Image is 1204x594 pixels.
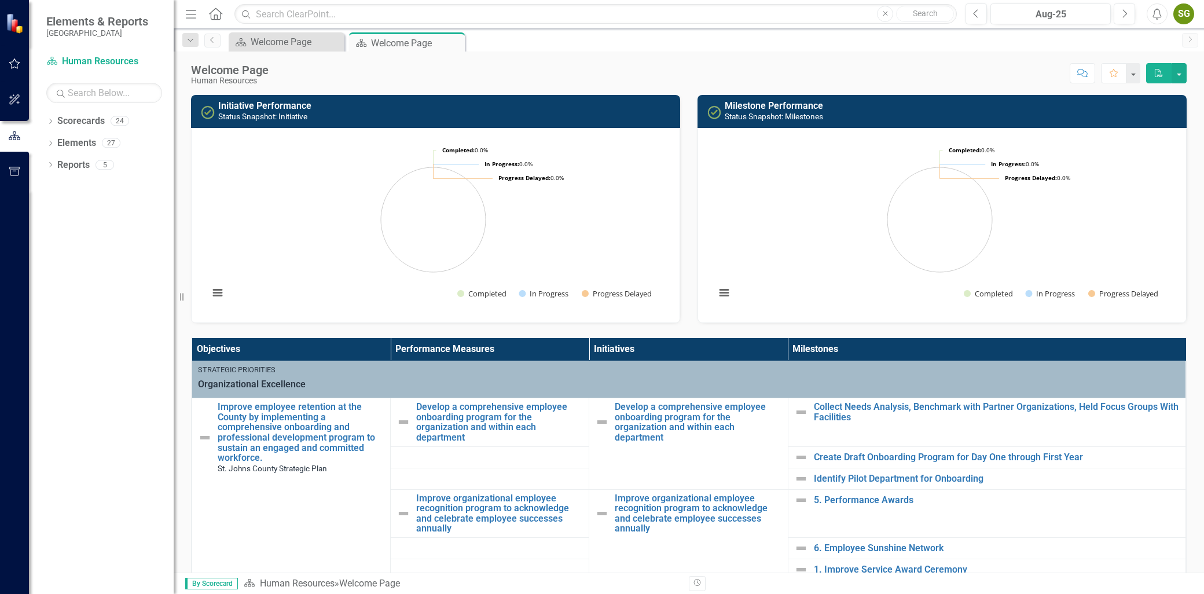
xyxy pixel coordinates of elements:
[1036,288,1075,299] text: In Progress
[595,507,609,520] img: Not Defined
[498,174,550,182] tspan: Progress Delayed:
[1099,288,1158,299] text: Progress Delayed
[96,160,114,170] div: 5
[46,28,148,38] small: [GEOGRAPHIC_DATA]
[484,160,533,168] text: 0.0%
[788,468,1185,489] td: Double-Click to Edit Right Click for Context Menu
[260,578,335,589] a: Human Resources
[416,402,583,442] a: Develop a comprehensive employee onboarding program for the organization and within each department
[725,100,823,111] a: Milestone Performance
[913,9,938,18] span: Search
[391,398,589,446] td: Double-Click to Edit Right Click for Context Menu
[6,13,26,34] img: ClearPoint Strategy
[484,160,519,168] tspan: In Progress:
[615,402,781,442] a: Develop a comprehensive employee onboarding program for the organization and within each department
[593,288,652,299] text: Progress Delayed
[218,402,384,463] a: Improve employee retention at the County by implementing a comprehensive onboarding and professio...
[530,288,568,299] text: In Progress
[896,6,954,22] button: Search
[203,137,668,311] div: Chart. Highcharts interactive chart.
[519,289,569,299] button: Show In Progress
[198,365,1180,375] div: Strategic Priorities
[975,288,1013,299] text: Completed
[991,160,1026,168] tspan: In Progress:
[57,159,90,172] a: Reports
[991,160,1039,168] text: 0.0%
[57,137,96,150] a: Elements
[710,137,1170,311] svg: Interactive chart
[198,378,1180,391] span: Organizational Excellence
[57,115,105,128] a: Scorecards
[46,83,162,103] input: Search Below...
[788,559,1185,580] td: Double-Click to Edit Right Click for Context Menu
[218,112,307,121] small: Status Snapshot: Initiative
[234,4,957,24] input: Search ClearPoint...
[707,105,721,119] img: Completed
[814,402,1180,422] a: Collect Needs Analysis, Benchmark with Partner Organizations, Held Focus Groups With Facilities
[371,36,462,50] div: Welcome Page
[788,446,1185,468] td: Double-Click to Edit Right Click for Context Menu
[397,507,410,520] img: Not Defined
[1088,289,1159,299] button: Show Progress Delayed
[725,112,823,121] small: Status Snapshot: Milestones
[251,35,342,49] div: Welcome Page
[201,105,215,119] img: Completed
[1173,3,1194,24] button: SG
[111,116,129,126] div: 24
[191,64,269,76] div: Welcome Page
[46,14,148,28] span: Elements & Reports
[814,474,1180,484] a: Identify Pilot Department for Onboarding
[198,431,212,445] img: Not Defined
[814,452,1180,463] a: Create Draft Onboarding Program for Day One through First Year
[710,137,1174,311] div: Chart. Highcharts interactive chart.
[442,146,488,154] text: 0.0%
[46,55,162,68] a: Human Resources
[391,489,589,537] td: Double-Click to Edit Right Click for Context Menu
[1025,289,1075,299] button: Show In Progress
[498,174,564,182] text: 0.0%
[218,464,327,473] span: St. Johns County Strategic Plan
[788,398,1185,446] td: Double-Click to Edit Right Click for Context Menu
[185,578,238,589] span: By Scorecard
[814,495,1180,505] a: 5. Performance Awards
[794,493,808,507] img: Not Defined
[442,146,475,154] tspan: Completed:
[232,35,342,49] a: Welcome Page
[715,285,732,301] button: View chart menu, Chart
[595,415,609,429] img: Not Defined
[218,100,311,111] a: Initiative Performance
[1005,174,1070,182] text: 0.0%
[244,577,680,591] div: »
[964,289,1012,299] button: Show Completed
[794,405,808,419] img: Not Defined
[203,137,663,311] svg: Interactive chart
[814,564,1180,575] a: 1. Improve Service Award Ceremony
[615,493,781,534] a: Improve organizational employee recognition program to acknowledge and celebrate employee success...
[794,450,808,464] img: Not Defined
[397,415,410,429] img: Not Defined
[990,3,1111,24] button: Aug-25
[457,289,506,299] button: Show Completed
[416,493,583,534] a: Improve organizational employee recognition program to acknowledge and celebrate employee success...
[949,146,994,154] text: 0.0%
[582,289,653,299] button: Show Progress Delayed
[788,489,1185,537] td: Double-Click to Edit Right Click for Context Menu
[1005,174,1057,182] tspan: Progress Delayed:
[794,563,808,577] img: Not Defined
[210,285,226,301] button: View chart menu, Chart
[794,472,808,486] img: Not Defined
[814,543,1180,553] a: 6. Employee Sunshine Network
[339,578,400,589] div: Welcome Page
[949,146,981,154] tspan: Completed:
[102,138,120,148] div: 27
[589,398,788,489] td: Double-Click to Edit Right Click for Context Menu
[191,76,269,85] div: Human Resources
[468,288,506,299] text: Completed
[794,541,808,555] img: Not Defined
[994,8,1107,21] div: Aug-25
[788,537,1185,559] td: Double-Click to Edit Right Click for Context Menu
